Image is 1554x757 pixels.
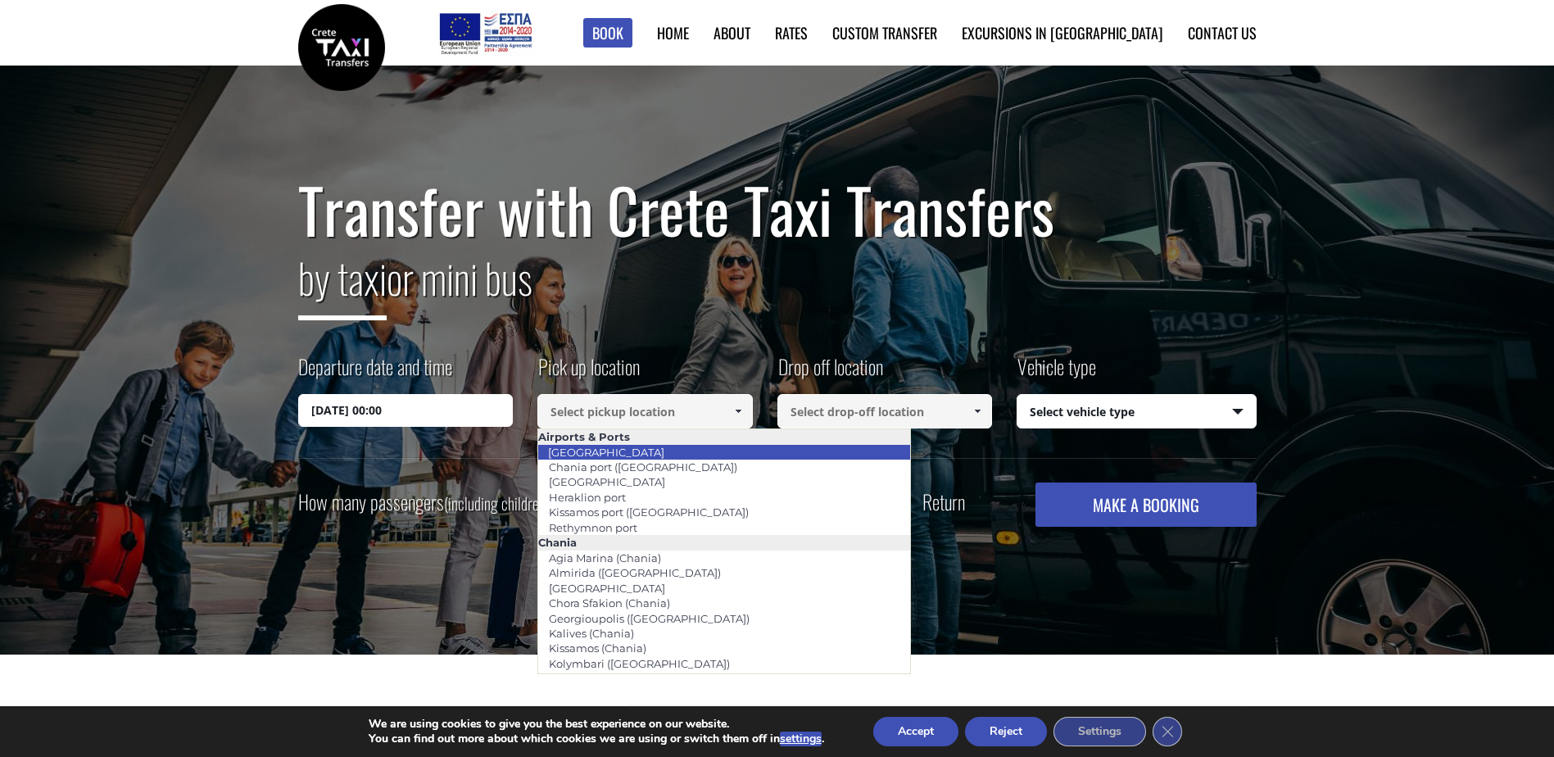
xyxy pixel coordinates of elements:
label: How many passengers ? [298,483,559,523]
a: Rates [775,22,808,43]
a: Rethymnon port [538,516,648,539]
button: Accept [873,717,958,746]
a: Show All Items [964,394,991,428]
small: (including children) [444,491,550,515]
a: Chora Sfakion (Chania) [538,592,681,614]
a: Heraklion port [538,486,637,509]
a: Kalives (Chania) [538,622,645,645]
a: Kolymbari ([GEOGRAPHIC_DATA]) [538,652,741,675]
span: Select vehicle type [1017,395,1256,429]
button: Close GDPR Cookie Banner [1153,717,1182,746]
p: You can find out more about which cookies we are using or switch them off in . [369,732,824,746]
a: About [714,22,750,43]
a: Excursions in [GEOGRAPHIC_DATA] [962,22,1163,43]
li: Chania [538,535,910,550]
a: Agia Marina (Chania) [538,546,672,569]
a: [GEOGRAPHIC_DATA] [538,577,676,600]
a: Crete Taxi Transfers | Safe Taxi Transfer Services from to Heraklion Airport, Chania Airport, Ret... [298,37,385,54]
h1: Transfer with Crete Taxi Transfers [298,175,1257,244]
button: Settings [1053,717,1146,746]
input: Select drop-off location [777,394,993,428]
img: e-bannersEUERDF180X90.jpg [437,8,534,57]
h2: or mini bus [298,244,1257,333]
input: Select pickup location [537,394,753,428]
img: Crete Taxi Transfers | Safe Taxi Transfer Services from to Heraklion Airport, Chania Airport, Ret... [298,4,385,91]
a: Contact us [1188,22,1257,43]
button: MAKE A BOOKING [1035,483,1256,527]
a: Kissamos port ([GEOGRAPHIC_DATA]) [538,501,759,524]
a: Show All Items [724,394,751,428]
label: Return [922,492,965,512]
button: settings [780,732,822,746]
div: [GEOGRAPHIC_DATA] [628,705,1243,741]
label: Vehicle type [1017,352,1096,394]
button: Reject [965,717,1047,746]
a: Chania port ([GEOGRAPHIC_DATA]) [538,456,748,478]
a: Kissamos (Chania) [538,637,657,660]
label: Departure date and time [298,352,452,394]
a: Book [583,18,632,48]
label: Pick up location [537,352,640,394]
a: [GEOGRAPHIC_DATA] [538,470,676,493]
p: We are using cookies to give you the best experience on our website. [369,717,824,732]
a: Home [657,22,689,43]
li: Airports & Ports [538,429,910,444]
label: Drop off location [777,352,883,394]
span: by taxi [298,247,387,320]
a: Almirida ([GEOGRAPHIC_DATA]) [538,561,732,584]
a: Georgioupolis ([GEOGRAPHIC_DATA]) [538,607,760,630]
a: [GEOGRAPHIC_DATA] [537,441,675,464]
a: Custom Transfer [832,22,937,43]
